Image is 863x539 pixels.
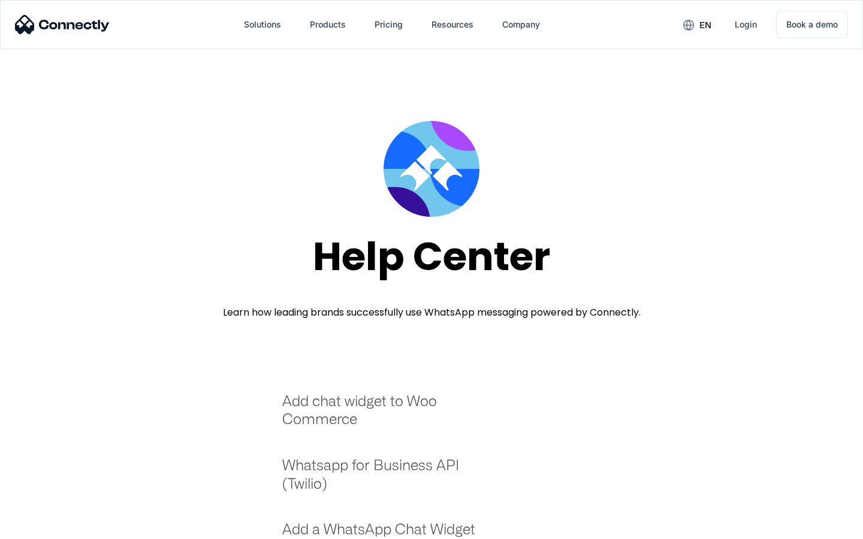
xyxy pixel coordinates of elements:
[375,16,403,33] div: Pricing
[365,10,412,39] a: Pricing
[310,16,346,33] div: Products
[282,456,491,504] a: Whatsapp for Business API (Twilio)
[776,11,848,38] a: Book a demo
[282,392,491,440] a: Add chat widget to Woo Commerce
[15,15,110,34] img: Connectly Logo
[244,16,281,33] div: Solutions
[735,16,757,33] div: Login
[12,518,72,535] aside: Language selected: English
[725,10,767,39] a: Login
[431,16,473,33] div: Resources
[313,235,550,278] div: Help Center
[24,518,72,535] ul: Language list
[502,16,540,33] div: Company
[699,17,711,34] div: en
[223,305,641,320] div: Learn how leading brands successfully use WhatsApp messaging powered by Connectly.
